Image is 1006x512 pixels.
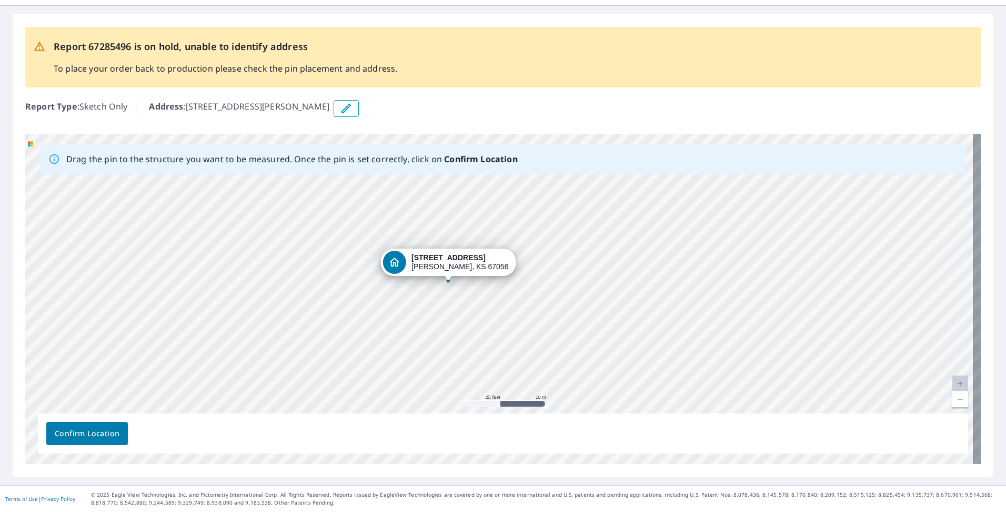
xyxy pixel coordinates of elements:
p: Report 67285496 is on hold, unable to identify address [54,40,397,54]
div: [PERSON_NAME], KS 67056 [411,253,508,271]
b: Address [149,101,183,112]
p: © 2025 Eagle View Technologies, Inc. and Pictometry International Corp. All Rights Reserved. Repo... [91,491,1001,507]
a: Privacy Policy [41,495,75,503]
a: Current Level 20, Zoom Out [952,391,968,407]
button: Confirm Location [46,422,128,445]
span: Confirm Location [55,427,119,440]
b: Confirm Location [444,153,517,165]
b: Report Type [25,101,77,112]
p: Drag the pin to the structure you want to be measured. Once the pin is set correctly, click on [66,153,518,165]
a: Current Level 20, Zoom In Disabled [952,376,968,391]
p: : [STREET_ADDRESS][PERSON_NAME] [149,100,329,117]
div: Dropped pin, building 1, Residential property, 1308 S Spring Lake Rd Halstead, KS 67056 [381,249,516,281]
p: : Sketch Only [25,100,127,117]
p: To place your order back to production please check the pin placement and address. [54,62,397,75]
p: | [5,496,75,502]
a: Terms of Use [5,495,38,503]
strong: [STREET_ADDRESS] [411,253,486,262]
